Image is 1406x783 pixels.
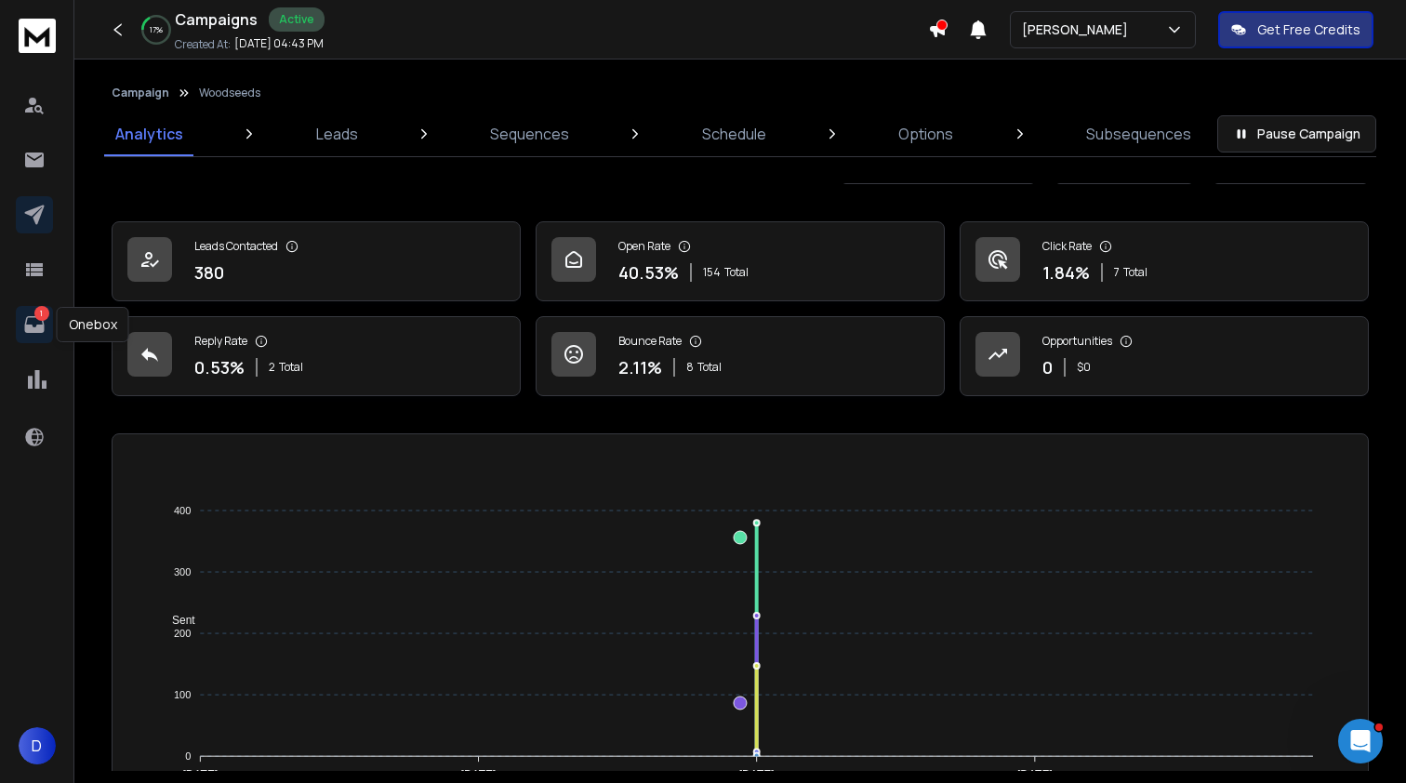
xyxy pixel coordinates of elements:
p: Opportunities [1042,334,1112,349]
a: Click Rate1.84%7Total [960,221,1369,301]
span: 154 [703,265,721,280]
a: Open Rate40.53%154Total [536,221,945,301]
p: 380 [194,259,224,285]
p: Leads Contacted [194,239,278,254]
a: Sequences [479,112,580,156]
tspan: 200 [174,628,191,639]
span: Total [697,360,722,375]
h1: Campaigns [175,8,258,31]
p: Subsequences [1086,123,1191,145]
p: Leads [316,123,358,145]
tspan: 300 [174,566,191,577]
button: D [19,727,56,764]
p: [DATE] 04:43 PM [234,36,324,51]
p: 1 [34,306,49,321]
p: Open Rate [618,239,670,254]
tspan: [DATE] [461,768,497,781]
p: Get Free Credits [1257,20,1360,39]
a: Reply Rate0.53%2Total [112,316,521,396]
tspan: 100 [174,689,191,700]
p: [PERSON_NAME] [1022,20,1135,39]
div: Active [269,7,325,32]
p: 17 % [150,24,163,35]
tspan: 0 [185,750,191,762]
p: Options [898,123,953,145]
p: Schedule [702,123,766,145]
a: Bounce Rate2.11%8Total [536,316,945,396]
span: Sent [158,614,195,627]
p: 0.53 % [194,354,245,380]
a: Options [887,112,964,156]
p: Analytics [115,123,183,145]
tspan: [DATE] [1017,768,1053,781]
p: 40.53 % [618,259,679,285]
span: 7 [1114,265,1120,280]
span: 2 [269,360,275,375]
div: Onebox [57,307,129,342]
a: Schedule [691,112,777,156]
span: Total [1123,265,1147,280]
span: 8 [686,360,694,375]
p: $ 0 [1077,360,1091,375]
p: Click Rate [1042,239,1092,254]
a: Opportunities0$0 [960,316,1369,396]
a: Subsequences [1075,112,1202,156]
a: Leads Contacted380 [112,221,521,301]
tspan: 400 [174,505,191,516]
a: 1 [16,306,53,343]
iframe: Intercom live chat [1338,719,1383,763]
p: 1.84 % [1042,259,1090,285]
p: Sequences [490,123,569,145]
button: Pause Campaign [1217,115,1376,153]
p: 0 [1042,354,1053,380]
p: Created At: [175,37,231,52]
p: Woodseeds [199,86,260,100]
span: Total [724,265,749,280]
tspan: [DATE] [739,768,775,781]
p: Bounce Rate [618,334,682,349]
p: 2.11 % [618,354,662,380]
tspan: [DATE] [182,768,218,781]
a: Analytics [104,112,194,156]
p: Reply Rate [194,334,247,349]
button: Campaign [112,86,169,100]
button: Get Free Credits [1218,11,1373,48]
span: Total [279,360,303,375]
img: logo [19,19,56,53]
a: Leads [305,112,369,156]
